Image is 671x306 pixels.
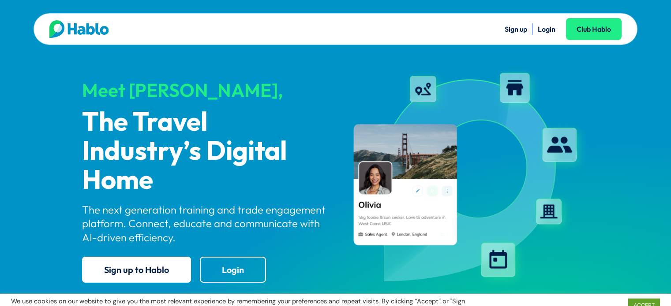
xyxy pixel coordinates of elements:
p: The Travel Industry’s Digital Home [82,108,328,195]
a: Sign up [505,25,527,33]
a: Sign up to Hablo [82,257,191,283]
p: The next generation training and trade engagement platform. Connect, educate and communicate with... [82,203,328,244]
a: Club Hablo [566,18,622,40]
img: hablo-profile-image [343,66,589,290]
a: Login [538,25,555,33]
div: Meet [PERSON_NAME], [82,80,328,100]
img: Hablo logo main 2 [49,20,109,38]
a: Login [200,257,266,283]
